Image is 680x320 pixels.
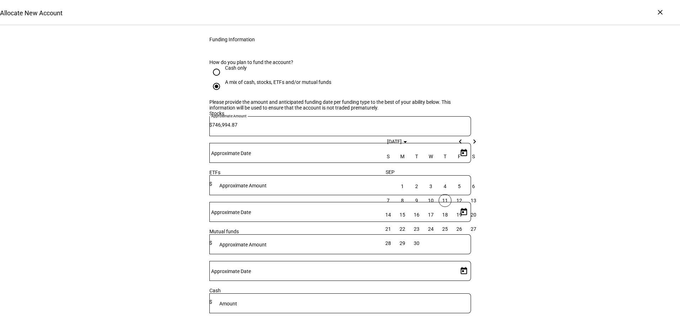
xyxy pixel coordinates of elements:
[424,180,437,193] span: 3
[409,236,424,250] button: September 30, 2025
[382,223,395,235] span: 21
[410,208,423,221] span: 16
[395,179,409,193] button: September 1, 2025
[381,208,395,222] button: September 14, 2025
[452,179,466,193] button: September 5, 2025
[424,194,437,207] span: 10
[424,193,438,208] button: September 10, 2025
[409,179,424,193] button: September 2, 2025
[439,223,451,235] span: 25
[409,208,424,222] button: September 16, 2025
[381,165,481,179] td: SEP
[387,154,390,159] span: S
[396,194,409,207] span: 8
[453,194,466,207] span: 12
[424,223,437,235] span: 24
[466,179,481,193] button: September 6, 2025
[396,237,409,250] span: 29
[467,223,480,235] span: 27
[444,154,446,159] span: T
[424,208,437,221] span: 17
[410,223,423,235] span: 23
[424,222,438,236] button: September 24, 2025
[382,208,395,221] span: 14
[383,134,411,149] button: Choose month and year
[396,223,409,235] span: 22
[472,154,475,159] span: S
[409,222,424,236] button: September 23, 2025
[382,194,395,207] span: 7
[439,180,451,193] span: 4
[424,179,438,193] button: September 3, 2025
[381,222,395,236] button: September 21, 2025
[382,237,395,250] span: 28
[453,134,467,149] button: Previous month
[438,179,452,193] button: September 4, 2025
[395,208,409,222] button: September 15, 2025
[381,193,395,208] button: September 7, 2025
[396,180,409,193] span: 1
[410,180,423,193] span: 2
[452,193,466,208] button: September 12, 2025
[395,222,409,236] button: September 22, 2025
[395,236,409,250] button: September 29, 2025
[396,208,409,221] span: 15
[395,193,409,208] button: September 8, 2025
[438,208,452,222] button: September 18, 2025
[453,180,466,193] span: 5
[467,194,480,207] span: 13
[400,154,405,159] span: M
[409,193,424,208] button: September 9, 2025
[429,154,433,159] span: W
[410,194,423,207] span: 9
[424,208,438,222] button: September 17, 2025
[439,208,451,221] span: 18
[466,193,481,208] button: September 13, 2025
[466,222,481,236] button: September 27, 2025
[458,154,461,159] span: F
[381,236,395,250] button: September 28, 2025
[453,223,466,235] span: 26
[438,193,452,208] button: September 11, 2025
[438,222,452,236] button: September 25, 2025
[439,194,451,207] span: 11
[452,222,466,236] button: September 26, 2025
[467,180,480,193] span: 6
[410,237,423,250] span: 30
[466,208,481,222] button: September 20, 2025
[467,208,480,221] span: 20
[452,208,466,222] button: September 19, 2025
[467,134,482,149] button: Next month
[387,139,402,144] span: [DATE]
[415,154,418,159] span: T
[453,208,466,221] span: 19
